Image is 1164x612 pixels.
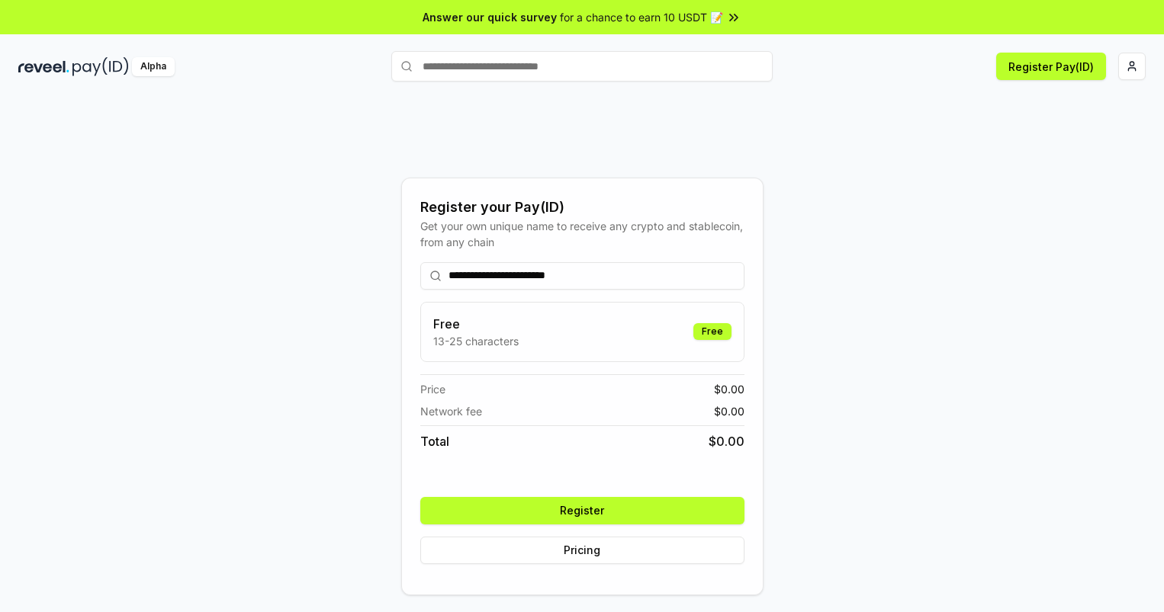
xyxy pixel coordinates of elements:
[420,197,744,218] div: Register your Pay(ID)
[560,9,723,25] span: for a chance to earn 10 USDT 📝
[423,9,557,25] span: Answer our quick survey
[72,57,129,76] img: pay_id
[420,432,449,450] span: Total
[709,432,744,450] span: $ 0.00
[420,537,744,564] button: Pricing
[433,333,519,349] p: 13-25 characters
[420,218,744,250] div: Get your own unique name to receive any crypto and stablecoin, from any chain
[420,497,744,524] button: Register
[714,381,744,397] span: $ 0.00
[714,403,744,419] span: $ 0.00
[18,57,69,76] img: reveel_dark
[420,381,445,397] span: Price
[420,403,482,419] span: Network fee
[433,315,519,333] h3: Free
[132,57,175,76] div: Alpha
[996,53,1106,80] button: Register Pay(ID)
[693,323,732,340] div: Free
